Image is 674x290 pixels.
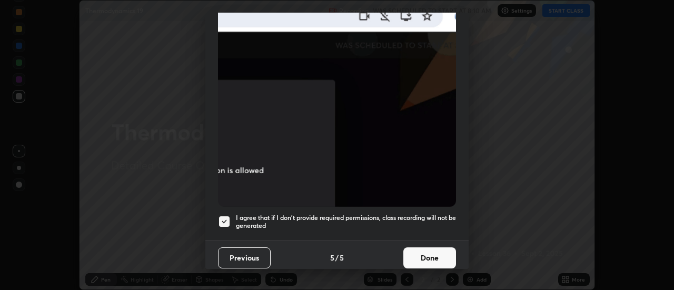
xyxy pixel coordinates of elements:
h4: 5 [330,252,334,263]
h5: I agree that if I don't provide required permissions, class recording will not be generated [236,214,456,230]
h4: 5 [340,252,344,263]
h4: / [335,252,339,263]
button: Done [403,247,456,268]
button: Previous [218,247,271,268]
